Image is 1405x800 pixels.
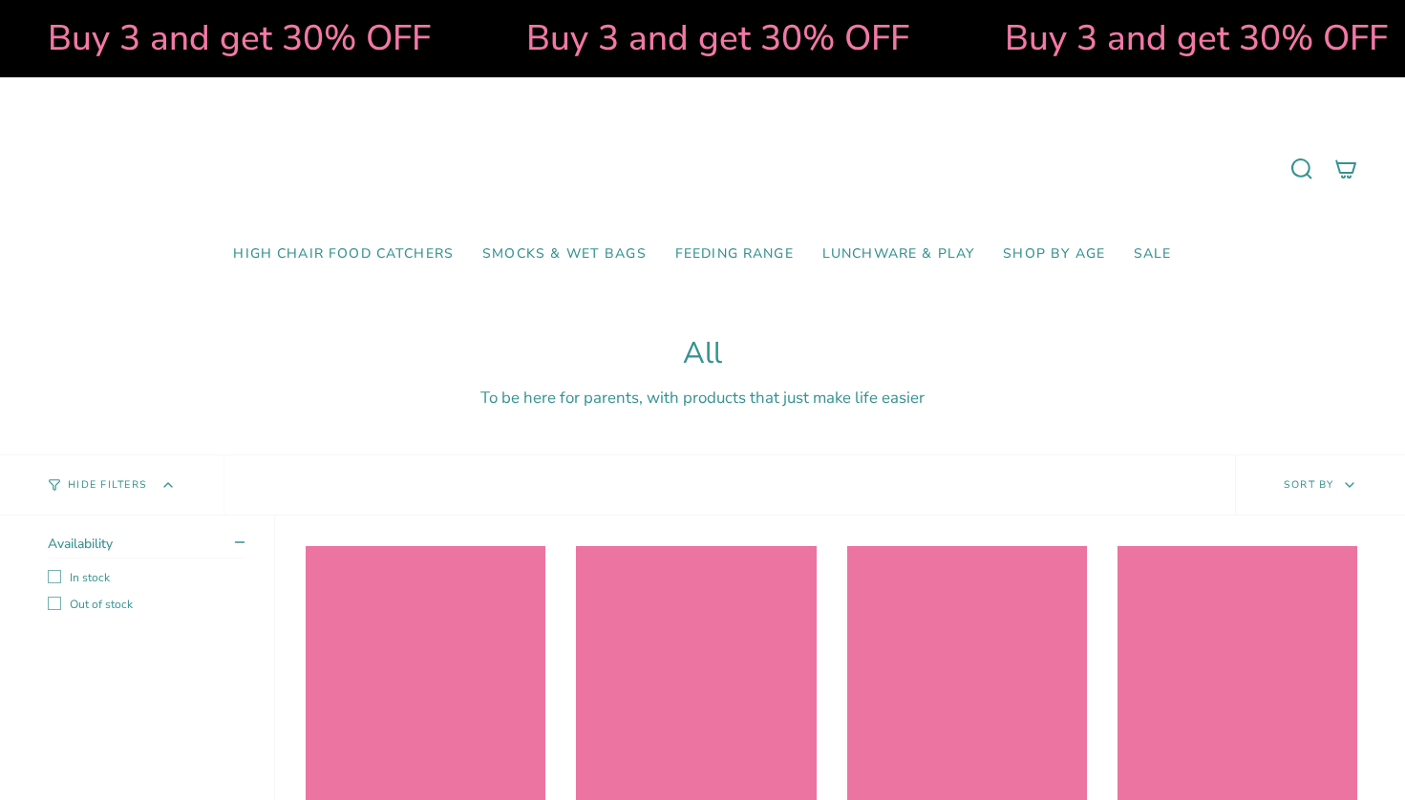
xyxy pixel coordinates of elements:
[233,246,454,263] span: High Chair Food Catchers
[48,597,245,612] label: Out of stock
[68,480,147,491] span: Hide Filters
[910,14,1293,62] strong: Buy 3 and get 30% OFF
[48,535,245,558] summary: Availability
[48,535,113,553] span: Availability
[675,246,794,263] span: Feeding Range
[822,246,974,263] span: Lunchware & Play
[1284,477,1334,492] span: Sort by
[808,232,989,277] a: Lunchware & Play
[482,246,647,263] span: Smocks & Wet Bags
[48,336,1357,371] h1: All
[48,570,245,585] label: In stock
[1119,232,1186,277] a: SALE
[1134,246,1172,263] span: SALE
[432,14,815,62] strong: Buy 3 and get 30% OFF
[1235,455,1405,515] button: Sort by
[661,232,808,277] a: Feeding Range
[480,387,925,409] span: To be here for parents, with products that just make life easier
[989,232,1119,277] a: Shop by Age
[468,232,661,277] a: Smocks & Wet Bags
[219,232,468,277] a: High Chair Food Catchers
[1003,246,1105,263] span: Shop by Age
[538,106,867,232] a: Mumma’s Little Helpers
